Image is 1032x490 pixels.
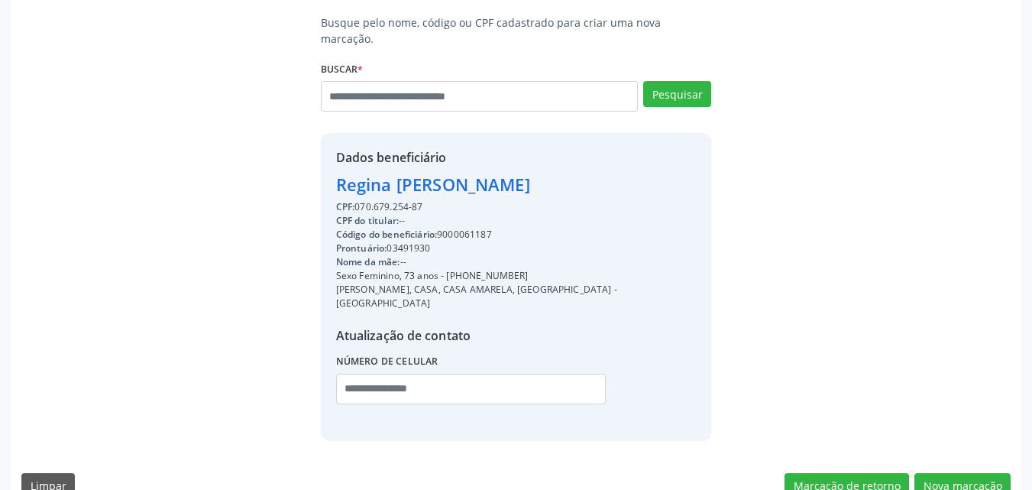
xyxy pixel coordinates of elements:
[336,242,697,255] div: 03491930
[336,228,697,242] div: 9000061187
[643,81,711,107] button: Pesquisar
[336,200,697,214] div: 070.679.254-87
[336,214,697,228] div: --
[336,326,697,345] div: Atualização de contato
[336,255,697,269] div: --
[321,15,712,47] p: Busque pelo nome, código ou CPF cadastrado para criar uma nova marcação.
[336,200,355,213] span: CPF:
[321,57,363,81] label: Buscar
[336,228,437,241] span: Código do beneficiário:
[336,242,387,255] span: Prontuário:
[336,283,697,310] div: [PERSON_NAME], CASA, CASA AMARELA, [GEOGRAPHIC_DATA] - [GEOGRAPHIC_DATA]
[336,350,438,374] label: Número de celular
[336,255,400,268] span: Nome da mãe:
[336,148,697,167] div: Dados beneficiário
[336,269,697,283] div: Sexo Feminino, 73 anos - [PHONE_NUMBER]
[336,172,697,197] div: Regina [PERSON_NAME]
[336,214,399,227] span: CPF do titular:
